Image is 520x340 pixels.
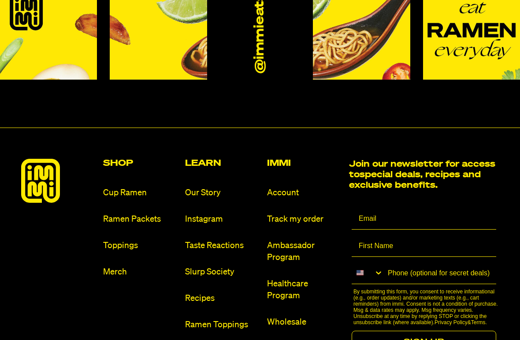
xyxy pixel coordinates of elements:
[352,208,496,230] input: Email
[103,159,178,168] h2: Shop
[185,213,260,225] a: Instagram
[21,159,60,203] img: immieats
[185,266,260,278] a: Slurp Society
[267,187,342,199] a: Account
[185,319,260,331] a: Ramen Toppings
[353,289,499,325] p: By submitting this form, you consent to receive informational (e.g., order updates) and/or market...
[352,262,383,283] button: Search Countries
[185,159,260,168] h2: Learn
[267,240,342,263] a: Ambassador Program
[471,319,486,325] a: Terms
[435,319,468,325] a: Privacy Policy
[103,266,178,278] a: Merch
[383,262,496,284] input: Phone (optional for secret deals)
[349,159,499,190] h2: Join our newsletter for access to special deals, recipes and exclusive benefits.
[185,240,260,252] a: Taste Reactions
[267,159,342,168] h2: Immi
[103,187,178,199] a: Cup Ramen
[185,187,260,199] a: Our Story
[352,235,496,257] input: First Name
[267,213,342,225] a: Track my order
[103,240,178,252] a: Toppings
[267,278,342,302] a: Healthcare Program
[103,213,178,225] a: Ramen Packets
[357,269,364,276] img: United States
[185,292,260,304] a: Recipes
[267,316,342,328] a: Wholesale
